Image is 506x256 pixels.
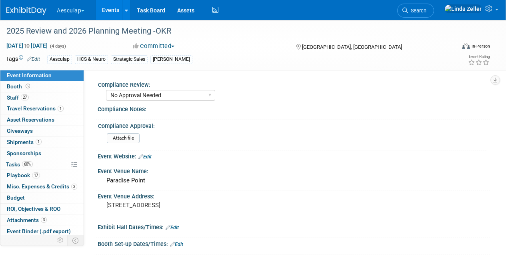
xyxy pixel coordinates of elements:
[419,42,490,54] div: Event Format
[21,94,29,100] span: 27
[6,55,40,64] td: Tags
[98,165,490,175] div: Event Venue Name:
[0,81,84,92] a: Booth
[302,44,402,50] span: [GEOGRAPHIC_DATA], [GEOGRAPHIC_DATA]
[22,161,33,167] span: 60%
[98,103,490,113] div: Compliance Notes:
[98,150,490,161] div: Event Website:
[7,94,29,101] span: Staff
[6,161,33,168] span: Tasks
[27,56,40,62] a: Edit
[7,105,64,112] span: Travel Reservations
[471,43,490,49] div: In-Person
[7,172,40,178] span: Playbook
[7,150,41,156] span: Sponsorships
[0,92,84,103] a: Staff27
[0,181,84,192] a: Misc. Expenses & Credits3
[0,137,84,148] a: Shipments1
[408,8,426,14] span: Search
[58,106,64,112] span: 1
[468,55,490,59] div: Event Rating
[32,172,40,178] span: 17
[98,190,490,200] div: Event Venue Address:
[4,24,449,38] div: 2025 Review and 2026 Planning Meeting -OKR
[98,120,486,130] div: Compliance Approval:
[24,83,32,89] span: Booth not reserved yet
[462,43,470,49] img: Format-Inperson.png
[6,42,48,49] span: [DATE] [DATE]
[0,204,84,214] a: ROI, Objectives & ROO
[7,139,42,145] span: Shipments
[130,42,178,50] button: Committed
[444,4,482,13] img: Linda Zeller
[7,194,25,201] span: Budget
[7,206,60,212] span: ROI, Objectives & ROO
[0,126,84,136] a: Giveaways
[106,202,252,209] pre: [STREET_ADDRESS]
[7,72,52,78] span: Event Information
[54,235,68,246] td: Personalize Event Tab Strip
[0,103,84,114] a: Travel Reservations1
[7,128,33,134] span: Giveaways
[0,226,84,237] a: Event Binder (.pdf export)
[170,242,183,247] a: Edit
[397,4,434,18] a: Search
[0,148,84,159] a: Sponsorships
[0,70,84,81] a: Event Information
[166,225,179,230] a: Edit
[0,114,84,125] a: Asset Reservations
[7,228,71,234] span: Event Binder (.pdf export)
[0,170,84,181] a: Playbook17
[23,42,31,49] span: to
[47,55,72,64] div: Aesculap
[49,44,66,49] span: (4 days)
[7,83,32,90] span: Booth
[98,79,486,89] div: Compliance Review:
[75,55,108,64] div: HCS & Neuro
[0,159,84,170] a: Tasks60%
[68,235,84,246] td: Toggle Event Tabs
[150,55,192,64] div: [PERSON_NAME]
[98,221,490,232] div: Exhibit Hall Dates/Times:
[0,215,84,226] a: Attachments3
[7,217,47,223] span: Attachments
[7,183,77,190] span: Misc. Expenses & Credits
[36,139,42,145] span: 1
[104,174,484,187] div: Paradise Point
[111,55,148,64] div: Strategic Sales
[6,7,46,15] img: ExhibitDay
[98,238,490,248] div: Booth Set-up Dates/Times:
[7,116,54,123] span: Asset Reservations
[0,192,84,203] a: Budget
[138,154,152,160] a: Edit
[41,217,47,223] span: 3
[71,184,77,190] span: 3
